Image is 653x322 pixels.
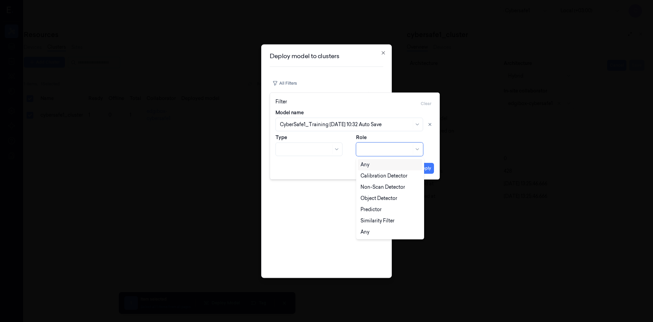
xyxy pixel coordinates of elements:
button: All Filters [270,78,300,88]
div: Filter [275,98,434,109]
div: Similarity Filter [361,217,395,224]
div: Any [361,161,369,168]
div: Predictor [361,206,382,213]
label: Role [356,134,367,141]
div: Calibration Detector [361,172,407,180]
div: Non-Scan Detector [361,184,405,191]
div: Any [361,228,369,236]
div: Object Detector [361,195,397,202]
button: Apply [417,163,434,174]
label: Model name [275,109,304,116]
label: Type [275,134,287,141]
h2: Deploy model to clusters [270,53,383,59]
